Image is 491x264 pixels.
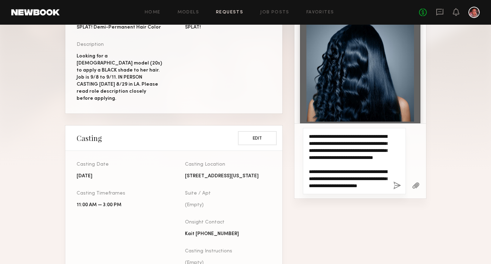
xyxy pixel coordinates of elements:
div: 11:00 AM — 3:00 PM [77,202,163,209]
div: SPLAT! [185,24,271,31]
a: Models [178,10,199,15]
a: Job Posts [260,10,289,15]
div: Description [77,42,163,47]
div: Casting Location [185,162,271,167]
button: Edit [238,131,277,145]
a: Home [145,10,161,15]
div: Looking for a [DEMOGRAPHIC_DATA] model (20s) to apply a BLACK shade to her hair. Job is 9/8 to 9/... [77,53,163,102]
div: [DATE] [77,173,132,180]
div: Kait [PHONE_NUMBER] [185,231,271,238]
h2: Casting [77,134,102,142]
div: Onsight Contact [185,220,271,225]
div: Casting Date [77,162,132,167]
a: Favorites [306,10,334,15]
div: Casting Timeframes [77,191,163,196]
a: Requests [216,10,243,15]
div: [STREET_ADDRESS][US_STATE] [185,173,271,180]
div: SPLAT! Demi-Permanent Hair Color [77,24,163,31]
div: Suite / Apt [185,191,271,196]
div: Casting Instructions [185,249,271,254]
div: (Empty) [185,202,271,209]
